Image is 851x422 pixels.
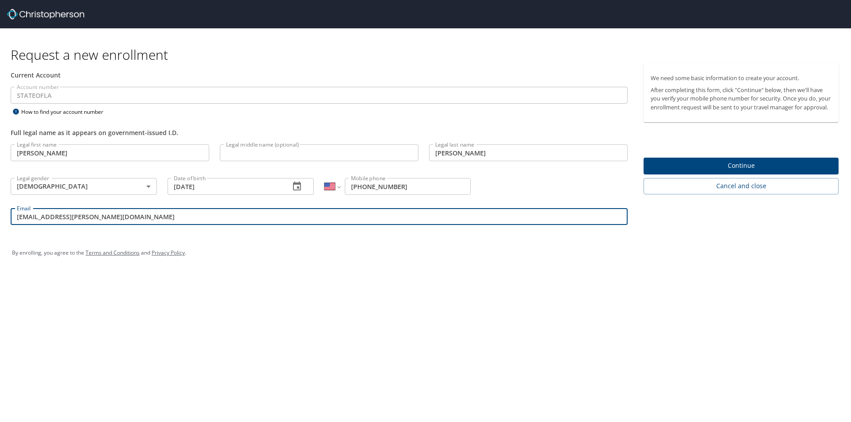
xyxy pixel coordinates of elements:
[651,86,831,112] p: After completing this form, click "Continue" below, then we'll have you verify your mobile phone ...
[644,178,839,194] button: Cancel and close
[12,242,839,264] div: By enrolling, you agree to the and .
[11,178,157,195] div: [DEMOGRAPHIC_DATA]
[644,158,839,175] button: Continue
[651,181,831,192] span: Cancel and close
[11,128,628,137] div: Full legal name as it appears on government-issued I.D.
[11,106,121,117] div: How to find your account number
[7,9,84,19] img: cbt logo
[168,178,283,195] input: MM/DD/YYYY
[651,74,831,82] p: We need some basic information to create your account.
[11,70,628,80] div: Current Account
[152,249,185,256] a: Privacy Policy
[11,46,846,63] h1: Request a new enrollment
[86,249,140,256] a: Terms and Conditions
[345,178,471,195] input: Enter phone number
[651,160,831,171] span: Continue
